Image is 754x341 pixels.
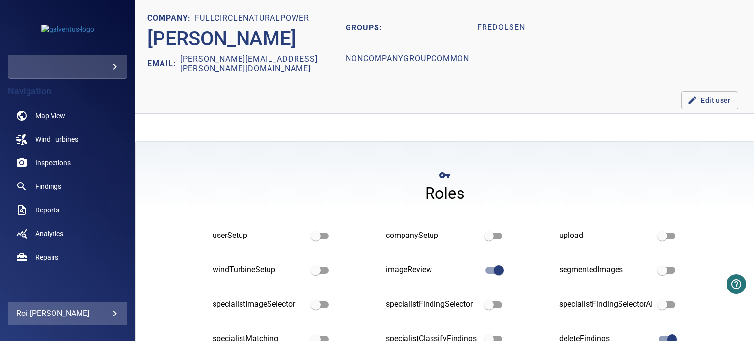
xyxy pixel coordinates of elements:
[346,46,469,74] h1: nonCompanyGroupCommon
[147,14,195,23] h1: COMPANY:
[8,151,127,175] a: inspections noActive
[213,264,306,276] div: windTurbineSetup
[8,175,127,198] a: findings noActive
[213,299,306,310] div: specialistImageSelector
[35,134,78,144] span: Wind Turbines
[386,264,480,276] div: imageReview
[346,12,469,44] h2: GROUPS:
[147,27,296,51] h2: [PERSON_NAME]
[35,252,58,262] span: Repairs
[425,184,465,203] h4: Roles
[8,198,127,222] a: reports noActive
[35,229,63,238] span: Analytics
[8,222,127,245] a: analytics noActive
[180,54,346,73] h2: [PERSON_NAME][EMAIL_ADDRESS][PERSON_NAME][DOMAIN_NAME]
[213,230,306,241] div: userSetup
[147,54,180,73] h2: EMAIL:
[8,104,127,128] a: map noActive
[681,91,738,109] button: Edit user
[386,299,480,310] div: specialistFindingSelector
[559,299,653,310] div: specialistFindingSelectorAI
[35,111,65,121] span: Map View
[35,158,71,168] span: Inspections
[8,86,127,96] h4: Navigation
[35,205,59,215] span: Reports
[386,230,480,241] div: companySetup
[8,55,127,79] div: galventus
[8,128,127,151] a: windturbines noActive
[16,306,119,321] div: Roi [PERSON_NAME]
[477,14,525,42] h1: fredolsen
[8,245,127,269] a: repairs noActive
[195,14,309,23] h1: fullcirclenaturalpower
[35,182,61,191] span: Findings
[559,230,653,241] div: upload
[559,264,653,276] div: segmentedImages
[41,25,94,34] img: galventus-logo
[689,94,730,106] span: Edit user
